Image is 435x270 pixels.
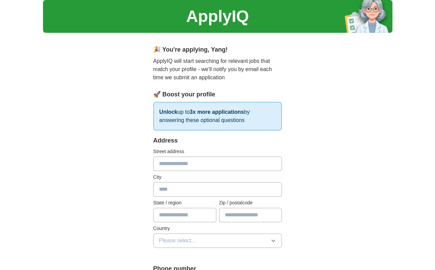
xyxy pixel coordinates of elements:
label: City [153,174,282,181]
div: Address [153,136,282,145]
label: Street address [153,148,282,155]
h1: ApplyIQ [186,4,249,29]
strong: 3x more applications [190,109,244,115]
p: ApplyIQ will start searching for relevant jobs that match your profile - we'll notify you by emai... [153,57,282,82]
button: Please select... [153,233,282,248]
label: State / region [153,199,216,206]
span: Please select... [159,237,196,245]
strong: Unlock [159,109,177,115]
div: 🎉 You're applying , Yang ! [153,45,282,54]
div: 🚀 Boost your profile [153,90,282,99]
label: Country [153,225,282,232]
label: Zip / postalcode [219,199,282,206]
p: up to by answering these optional questions [153,102,282,131]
